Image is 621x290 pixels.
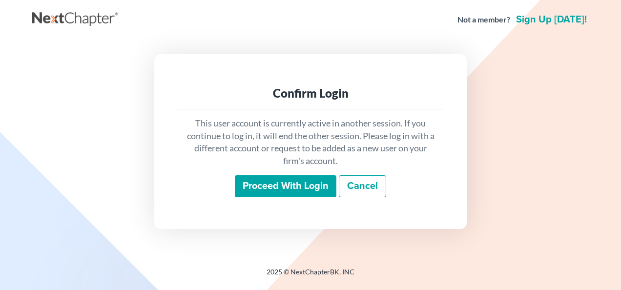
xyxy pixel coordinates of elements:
[339,175,386,198] a: Cancel
[32,267,589,285] div: 2025 © NextChapterBK, INC
[186,117,435,167] p: This user account is currently active in another session. If you continue to log in, it will end ...
[514,15,589,24] a: Sign up [DATE]!
[235,175,336,198] input: Proceed with login
[186,85,435,101] div: Confirm Login
[457,14,510,25] strong: Not a member?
